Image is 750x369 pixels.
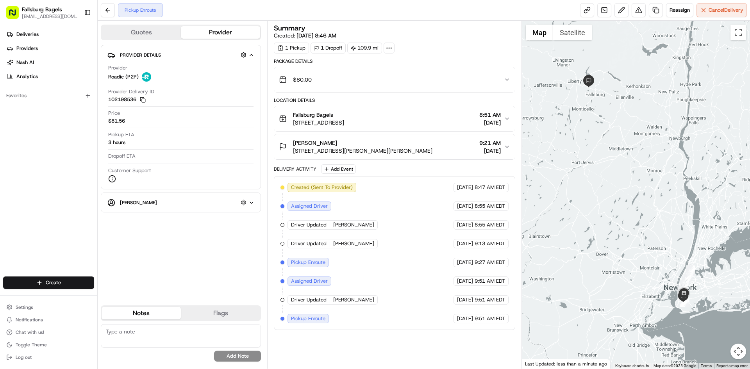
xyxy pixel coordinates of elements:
button: Keyboard shortcuts [615,363,649,369]
span: Chat with us! [16,329,44,335]
img: roadie-logo-v2.jpg [142,72,151,82]
div: 18 [678,285,687,294]
div: 1 Dropoff [311,43,346,53]
button: [PERSON_NAME] [107,196,254,209]
span: Driver Updated [291,296,327,303]
span: 8:47 AM EDT [475,184,505,191]
span: Assigned Driver [291,278,328,285]
span: Pylon [78,173,95,178]
button: Add Event [321,164,356,174]
span: Notifications [16,317,43,323]
span: Pickup Enroute [291,315,325,322]
button: Map camera controls [730,344,746,359]
span: [STREET_ADDRESS] [293,119,344,127]
span: Roadie (P2P) [108,73,139,80]
div: 1 Pickup [274,43,309,53]
div: Package Details [274,58,515,64]
span: API Documentation [74,153,125,161]
button: Toggle Theme [3,339,94,350]
div: Delivery Activity [274,166,316,172]
img: 4920774857489_3d7f54699973ba98c624_72.jpg [16,75,30,89]
span: [DATE] [479,119,501,127]
button: Settings [3,302,94,313]
div: 13 [687,267,695,276]
span: [DATE] [457,203,473,210]
span: Provider [108,64,127,71]
span: [PERSON_NAME] [120,200,157,206]
div: 16 [680,280,689,288]
span: [DATE] [457,221,473,228]
div: 📗 [8,154,14,160]
span: [DATE] [479,147,501,155]
div: 19 [677,285,686,294]
span: Fallsburg Bagels [22,5,62,13]
span: Nash AI [16,59,34,66]
span: Knowledge Base [16,153,60,161]
button: See all [121,100,142,109]
a: Providers [3,42,97,55]
span: 9:51 AM EDT [475,296,505,303]
img: 1736555255976-a54dd68f-1ca7-489b-9aae-adbdc363a1c4 [8,75,22,89]
button: Flags [181,307,260,319]
a: Report a map error [716,364,748,368]
button: Provider Details [107,48,254,61]
button: Quotes [102,26,181,39]
span: 9:21 AM [479,139,501,147]
div: 15 [682,275,691,283]
div: 17 [680,283,688,292]
span: Analytics [16,73,38,80]
span: Provider Delivery ID [108,88,154,95]
span: Price [108,110,120,117]
button: Chat with us! [3,327,94,338]
img: Nash [8,8,23,23]
button: 102198536 [108,96,146,103]
button: Start new chat [133,77,142,86]
a: Nash AI [3,56,97,69]
span: Pickup Enroute [291,259,325,266]
span: Pickup ETA [108,131,134,138]
span: [DATE] [457,296,473,303]
span: Dropoff ETA [108,153,136,160]
span: Customer Support [108,167,151,174]
a: Open this area in Google Maps (opens a new window) [524,358,550,369]
span: 9:51 AM EDT [475,278,505,285]
span: 9:27 AM EDT [475,259,505,266]
span: Log out [16,354,32,360]
span: [DATE] 8:46 AM [296,32,336,39]
p: Welcome 👋 [8,31,142,44]
span: Toggle Theme [16,342,47,348]
img: 1736555255976-a54dd68f-1ca7-489b-9aae-adbdc363a1c4 [16,121,22,128]
button: Show satellite imagery [553,25,592,40]
span: Cancel Delivery [709,7,743,14]
span: Fallsburg Bagels [293,111,333,119]
a: Deliveries [3,28,97,41]
span: [DATE] [457,184,473,191]
span: Created: [274,32,336,39]
div: Start new chat [35,75,128,82]
span: Driver Updated [291,240,327,247]
span: [PERSON_NAME] [333,296,374,303]
span: Create [46,279,61,286]
div: 💻 [66,154,72,160]
span: 8:51 AM [479,111,501,119]
span: [DATE] [457,240,473,247]
span: Driver Updated [291,221,327,228]
a: Analytics [3,70,97,83]
input: Clear [20,50,129,59]
span: Map data ©2025 Google [654,364,696,368]
div: 12 [686,266,695,275]
button: [EMAIL_ADDRESS][DOMAIN_NAME] [22,13,78,20]
div: 109.9 mi [347,43,382,53]
div: Past conversations [8,102,52,108]
button: [PERSON_NAME][STREET_ADDRESS][PERSON_NAME][PERSON_NAME]9:21 AM[DATE] [274,134,514,159]
div: 4 [680,299,689,307]
span: [DATE] [69,121,85,127]
span: $81.56 [108,118,125,125]
span: Assigned Driver [291,203,328,210]
span: 9:51 AM EDT [475,315,505,322]
button: Toggle fullscreen view [730,25,746,40]
a: 💻API Documentation [63,150,129,164]
button: Log out [3,352,94,363]
span: 8:55 AM EDT [475,221,505,228]
span: [STREET_ADDRESS][PERSON_NAME][PERSON_NAME] [293,147,432,155]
